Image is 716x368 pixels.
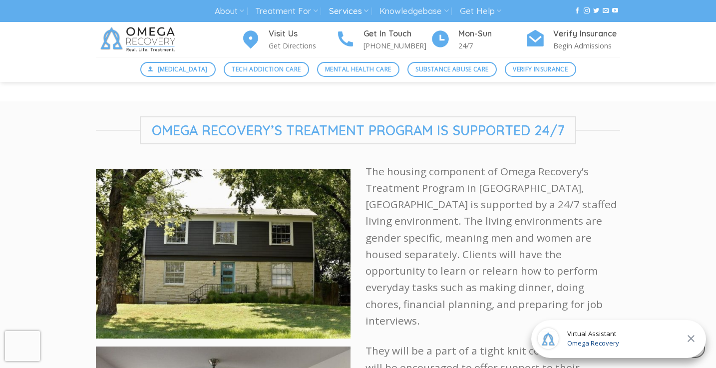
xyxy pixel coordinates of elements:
[379,2,448,20] a: Knowledgebase
[593,7,599,14] a: Follow on Twitter
[241,27,336,52] a: Visit Us Get Directions
[458,40,525,51] p: 24/7
[325,64,391,74] span: Mental Health Care
[269,27,336,40] h4: Visit Us
[407,62,497,77] a: Substance Abuse Care
[553,40,620,51] p: Begin Admissions
[269,40,336,51] p: Get Directions
[458,27,525,40] h4: Mon-Sun
[329,2,368,20] a: Services
[584,7,590,14] a: Follow on Instagram
[365,163,620,330] p: The housing component of Omega Recovery’s Treatment Program in [GEOGRAPHIC_DATA], [GEOGRAPHIC_DAT...
[224,62,309,77] a: Tech Addiction Care
[363,40,430,51] p: [PHONE_NUMBER]
[553,27,620,40] h4: Verify Insurance
[460,2,501,20] a: Get Help
[232,64,301,74] span: Tech Addiction Care
[612,7,618,14] a: Follow on YouTube
[574,7,580,14] a: Follow on Facebook
[255,2,318,20] a: Treatment For
[158,64,208,74] span: [MEDICAL_DATA]
[140,116,577,144] span: Omega Recovery’s Treatment Program is Supported 24/7
[513,64,568,74] span: Verify Insurance
[336,27,430,52] a: Get In Touch [PHONE_NUMBER]
[363,27,430,40] h4: Get In Touch
[525,27,620,52] a: Verify Insurance Begin Admissions
[215,2,244,20] a: About
[415,64,488,74] span: Substance Abuse Care
[505,62,576,77] a: Verify Insurance
[96,22,183,57] img: Omega Recovery
[317,62,399,77] a: Mental Health Care
[140,62,216,77] a: [MEDICAL_DATA]
[603,7,609,14] a: Send us an email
